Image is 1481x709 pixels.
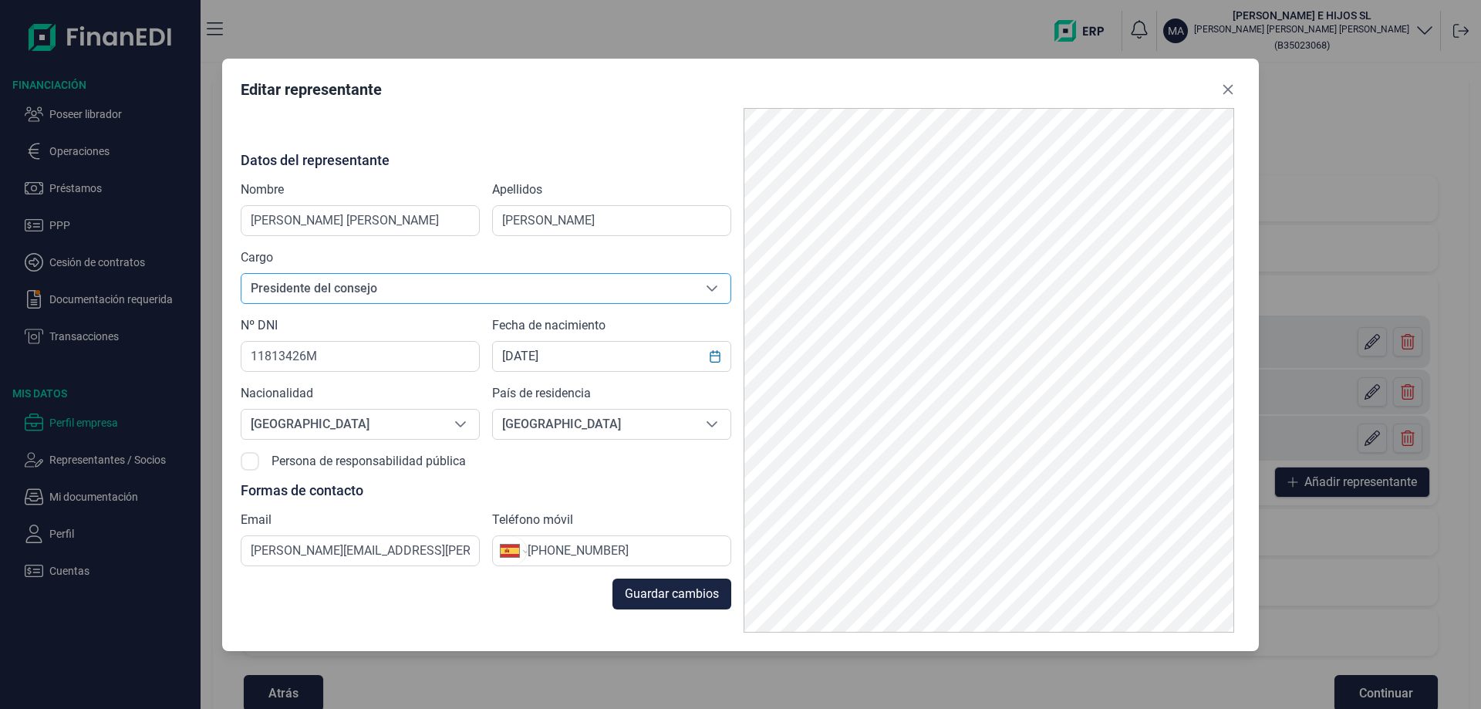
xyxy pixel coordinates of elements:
div: Seleccione una opción [442,410,479,439]
div: Editar representante [241,79,382,100]
p: Formas de contacto [241,483,731,498]
label: Cargo [241,248,273,267]
label: Nacionalidad [241,384,313,403]
label: País de residencia [492,384,591,403]
span: [GEOGRAPHIC_DATA] [493,410,693,439]
label: Nº DNI [241,316,278,335]
div: Seleccione una opción [693,410,730,439]
span: [GEOGRAPHIC_DATA] [241,410,442,439]
p: Datos del representante [241,153,731,168]
label: Teléfono móvil [492,511,573,529]
span: Presidente del consejo [241,274,693,303]
label: Fecha de nacimiento [492,316,606,335]
div: Seleccione una opción [693,274,730,303]
label: Email [241,511,272,529]
button: Close [1216,77,1240,102]
span: Guardar cambios [625,585,719,603]
label: Apellidos [492,181,542,199]
button: Choose Date [700,343,730,370]
img: PDF Viewer [744,108,1234,633]
label: Nombre [241,181,284,199]
label: Persona de responsabilidad pública [272,452,466,471]
button: Guardar cambios [612,579,731,609]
